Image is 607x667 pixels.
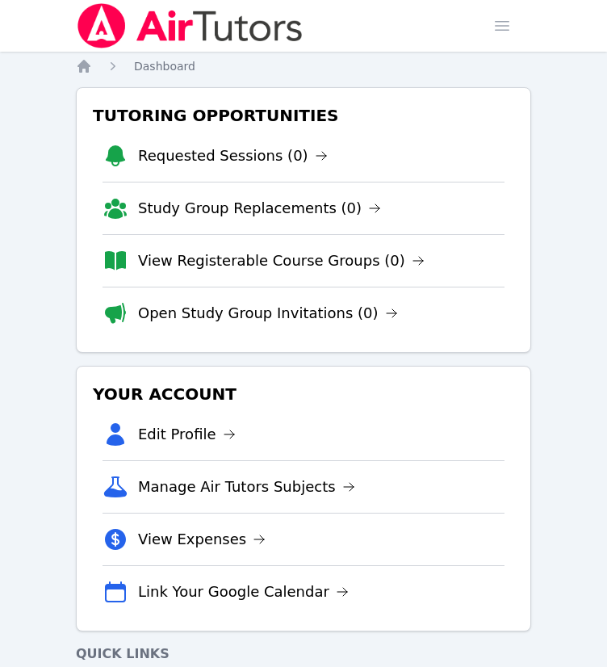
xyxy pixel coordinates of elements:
a: Open Study Group Invitations (0) [138,302,398,325]
a: Dashboard [134,58,195,74]
img: Air Tutors [76,3,304,48]
h4: Quick Links [76,644,531,664]
a: Requested Sessions (0) [138,145,328,167]
nav: Breadcrumb [76,58,531,74]
a: Manage Air Tutors Subjects [138,476,355,498]
a: Study Group Replacements (0) [138,197,381,220]
a: View Expenses [138,528,266,551]
h3: Tutoring Opportunities [90,101,517,130]
a: Link Your Google Calendar [138,581,349,603]
a: Edit Profile [138,423,236,446]
h3: Your Account [90,380,517,409]
span: Dashboard [134,60,195,73]
a: View Registerable Course Groups (0) [138,250,425,272]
